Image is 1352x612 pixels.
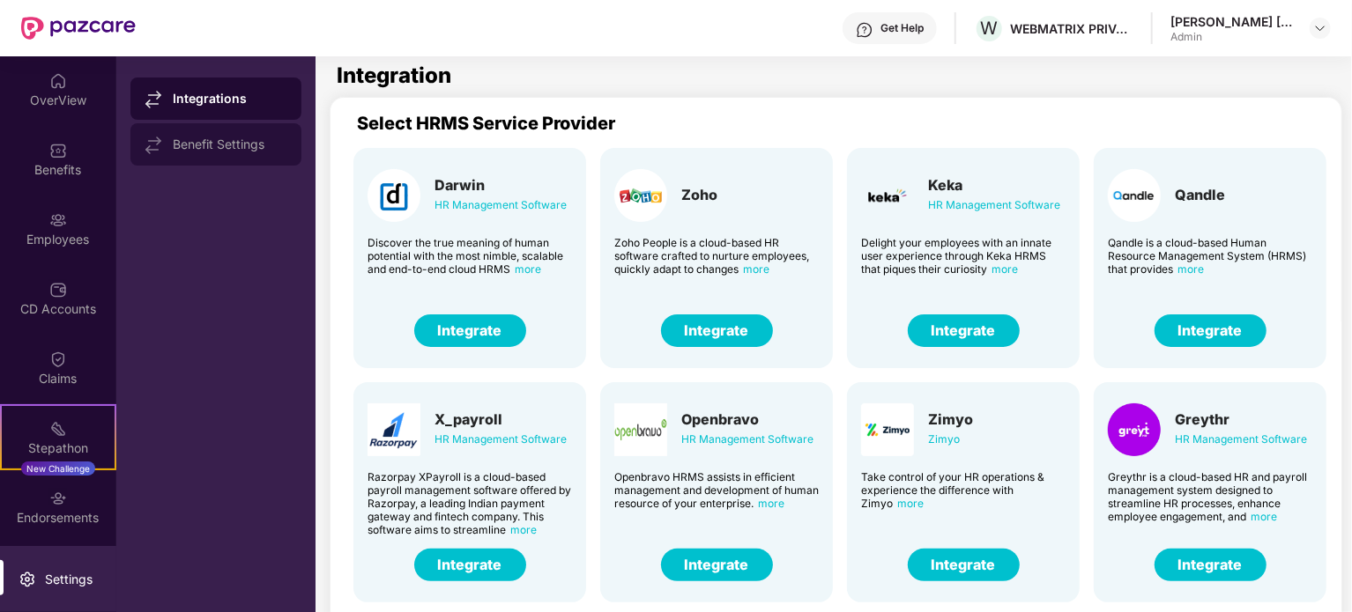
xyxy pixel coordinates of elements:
[614,236,819,276] div: Zoho People is a cloud-based HR software crafted to nurture employees, quickly adapt to changes
[928,195,1060,215] div: HR Management Software
[992,262,1018,276] span: more
[1175,186,1225,203] div: Qandle
[368,470,572,536] div: Razorpay XPayroll is a cloud-based payroll management software offered by Razorpay, a leading Ind...
[19,571,36,588] img: svg+xml;base64,PHN2ZyBpZD0iU2V0dGluZy0yMHgyMCIgeG1sbnM9Imh0dHA6Ly93d3cudzMub3JnLzIwMDAvc3ZnIiB3aW...
[337,65,451,86] h1: Integration
[145,91,162,108] img: svg+xml;base64,PHN2ZyB4bWxucz0iaHR0cDovL3d3dy53My5vcmcvMjAwMC9zdmciIHdpZHRoPSIxNy44MzIiIGhlaWdodD...
[49,350,67,368] img: svg+xml;base64,PHN2ZyBpZD0iQ2xhaW0iIHhtbG5zPSJodHRwOi8vd3d3LnczLm9yZy8yMDAwL3N2ZyIgd2lkdGg9IjIwIi...
[435,195,567,215] div: HR Management Software
[758,497,784,510] span: more
[21,461,95,476] div: New Challenge
[861,236,1066,276] div: Delight your employees with an innate user experience through Keka HRMS that piques their curiosity
[1251,510,1277,523] span: more
[880,21,924,35] div: Get Help
[435,410,567,428] div: X_payroll
[614,470,819,510] div: Openbravo HRMS assists in efficient management and development of human resource of your enterprise.
[861,403,914,456] img: Card Logo
[414,314,526,347] button: Integrate
[614,169,667,222] img: Card Logo
[908,549,1020,581] button: Integrate
[856,21,873,39] img: svg+xml;base64,PHN2ZyBpZD0iSGVscC0zMngzMiIgeG1sbnM9Imh0dHA6Ly93d3cudzMub3JnLzIwMDAvc3ZnIiB3aWR0aD...
[1155,549,1267,581] button: Integrate
[1108,169,1161,222] img: Card Logo
[928,430,973,449] div: Zimyo
[49,211,67,229] img: svg+xml;base64,PHN2ZyBpZD0iRW1wbG95ZWVzIiB4bWxucz0iaHR0cDovL3d3dy53My5vcmcvMjAwMC9zdmciIHdpZHRoPS...
[661,314,773,347] button: Integrate
[2,439,115,457] div: Stepathon
[908,314,1020,347] button: Integrate
[861,470,1066,510] div: Take control of your HR operations & experience the difference with Zimyo
[681,410,813,428] div: Openbravo
[49,420,67,438] img: svg+xml;base64,PHN2ZyB4bWxucz0iaHR0cDovL3d3dy53My5vcmcvMjAwMC9zdmciIHdpZHRoPSIyMSIgaGVpZ2h0PSIyMC...
[368,236,572,276] div: Discover the true meaning of human potential with the most nimble, scalable and end-to-end cloud ...
[743,262,769,276] span: more
[1155,314,1267,347] button: Integrate
[368,403,420,456] img: Card Logo
[49,281,67,299] img: svg+xml;base64,PHN2ZyBpZD0iQ0RfQWNjb3VudHMiIGRhdGEtbmFtZT0iQ0QgQWNjb3VudHMiIHhtbG5zPSJodHRwOi8vd3...
[435,176,567,194] div: Darwin
[49,142,67,159] img: svg+xml;base64,PHN2ZyBpZD0iQmVuZWZpdHMiIHhtbG5zPSJodHRwOi8vd3d3LnczLm9yZy8yMDAwL3N2ZyIgd2lkdGg9Ij...
[49,490,67,507] img: svg+xml;base64,PHN2ZyBpZD0iRW5kb3JzZW1lbnRzIiB4bWxucz0iaHR0cDovL3d3dy53My5vcmcvMjAwMC9zdmciIHdpZH...
[1313,21,1327,35] img: svg+xml;base64,PHN2ZyBpZD0iRHJvcGRvd24tMzJ4MzIiIHhtbG5zPSJodHRwOi8vd3d3LnczLm9yZy8yMDAwL3N2ZyIgd2...
[928,410,973,428] div: Zimyo
[368,169,420,222] img: Card Logo
[1108,470,1312,523] div: Greythr is a cloud-based HR and payroll management system designed to streamline HR processes, en...
[1175,410,1307,428] div: Greythr
[21,17,136,40] img: New Pazcare Logo
[49,72,67,90] img: svg+xml;base64,PHN2ZyBpZD0iSG9tZSIgeG1sbnM9Imh0dHA6Ly93d3cudzMub3JnLzIwMDAvc3ZnIiB3aWR0aD0iMjAiIG...
[173,137,287,151] div: Benefit Settings
[981,18,999,39] span: W
[614,403,667,456] img: Card Logo
[928,176,1060,194] div: Keka
[1177,262,1204,276] span: more
[145,136,162,154] img: svg+xml;base64,PHN2ZyB4bWxucz0iaHR0cDovL3d3dy53My5vcmcvMjAwMC9zdmciIHdpZHRoPSIxNy44MzIiIGhlaWdodD...
[681,430,813,449] div: HR Management Software
[897,497,924,510] span: more
[681,186,717,203] div: Zoho
[515,262,541,276] span: more
[1010,20,1133,37] div: WEBMATRIX PRIVATE LIMITED
[435,430,567,449] div: HR Management Software
[661,549,773,581] button: Integrate
[861,169,914,222] img: Card Logo
[414,549,526,581] button: Integrate
[510,523,537,536] span: more
[1170,13,1294,30] div: [PERSON_NAME] [PERSON_NAME]
[173,90,287,107] div: Integrations
[1170,30,1294,44] div: Admin
[1175,430,1307,449] div: HR Management Software
[1108,403,1161,456] img: Card Logo
[40,571,98,588] div: Settings
[1108,236,1312,276] div: Qandle is a cloud-based Human Resource Management System (HRMS) that provides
